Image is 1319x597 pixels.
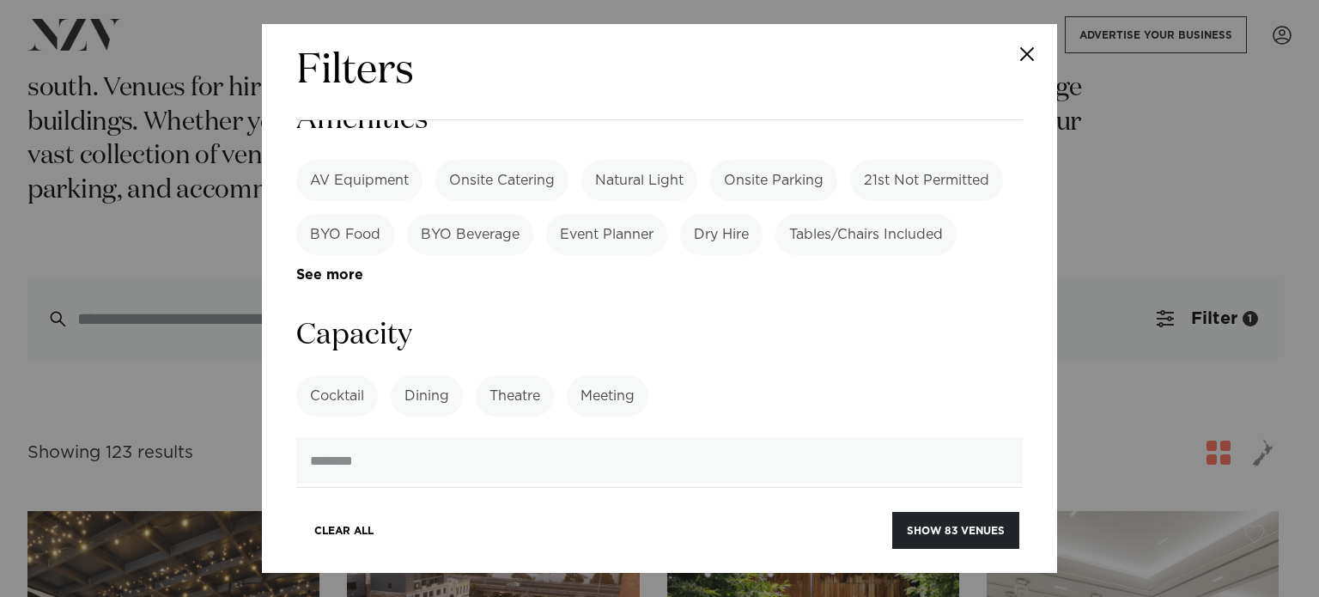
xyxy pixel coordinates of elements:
[296,45,414,99] h2: Filters
[296,160,422,201] label: AV Equipment
[567,375,648,417] label: Meeting
[300,512,388,549] button: Clear All
[296,101,1023,139] h3: Amenities
[296,375,378,417] label: Cocktail
[296,316,1023,355] h3: Capacity
[476,375,554,417] label: Theatre
[391,375,463,417] label: Dining
[435,160,568,201] label: Onsite Catering
[775,214,957,255] label: Tables/Chairs Included
[680,214,763,255] label: Dry Hire
[997,24,1057,84] button: Close
[296,214,394,255] label: BYO Food
[850,160,1003,201] label: 21st Not Permitted
[892,512,1019,549] button: Show 83 venues
[407,214,533,255] label: BYO Beverage
[710,160,837,201] label: Onsite Parking
[546,214,667,255] label: Event Planner
[581,160,697,201] label: Natural Light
